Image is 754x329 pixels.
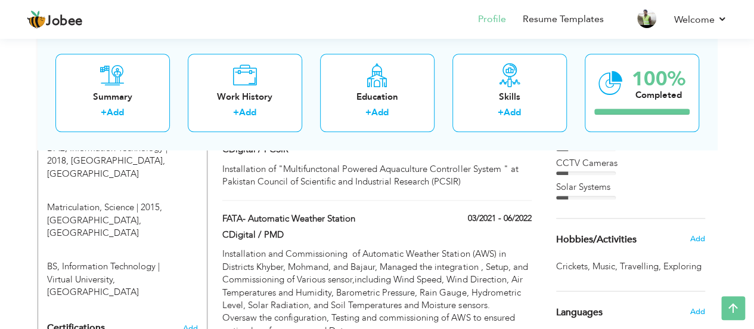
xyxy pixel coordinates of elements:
a: Resume Templates [523,13,604,26]
span: [GEOGRAPHIC_DATA], [GEOGRAPHIC_DATA] [47,155,165,179]
span: Add [690,233,705,244]
label: + [498,107,504,119]
div: Share some of your professional and personal interests. [547,219,714,260]
div: Education [330,91,425,103]
a: Welcome [674,13,727,27]
span: Music [592,260,620,273]
a: Add [107,107,124,119]
div: Skills [462,91,557,103]
div: BS, [38,242,207,299]
span: , [615,260,618,272]
label: CDigital / PMD [222,229,423,241]
div: DAE, 2018 [38,142,207,180]
div: Work History [197,91,293,103]
label: FATA- Automatic Weather Station [222,213,423,225]
span: Languages [556,308,603,318]
div: Solar Systems [556,181,705,193]
span: DAE, Swedish Institute of Technology, 2018 [47,142,167,167]
span: Jobee [46,15,83,28]
span: Matriculation, Ehtisham Science Academy, 2015 [47,201,162,213]
span: Exploring [663,260,704,273]
span: Crickets [556,260,592,273]
label: + [233,107,239,119]
label: 03/2021 - 06/2022 [468,213,532,225]
span: , [588,260,590,272]
div: 100% [632,69,685,89]
div: Add your educational degree. [47,115,198,299]
a: Add [504,107,521,119]
a: Add [239,107,256,119]
span: [GEOGRAPHIC_DATA], [GEOGRAPHIC_DATA] [47,214,141,239]
a: Jobee [27,10,83,29]
div: Matriculation, 2015 [38,183,207,239]
a: Add [371,107,389,119]
label: + [101,107,107,119]
span: Travelling [620,260,663,273]
span: Add [690,306,705,317]
span: Virtual University, [GEOGRAPHIC_DATA] [47,273,139,298]
span: , [659,260,661,272]
img: jobee.io [27,10,46,29]
span: Hobbies/Activities [556,235,637,245]
div: Installation of "Multifunctonal Powered Aquaculture Controller System " at Pakistan Council of Sc... [222,163,531,189]
label: + [365,107,371,119]
img: Profile Img [637,9,656,28]
div: CCTV Cameras [556,157,705,170]
span: BS, Virtual University, [47,260,160,272]
a: Profile [478,13,506,26]
div: Summary [65,91,160,103]
div: Completed [632,89,685,102]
